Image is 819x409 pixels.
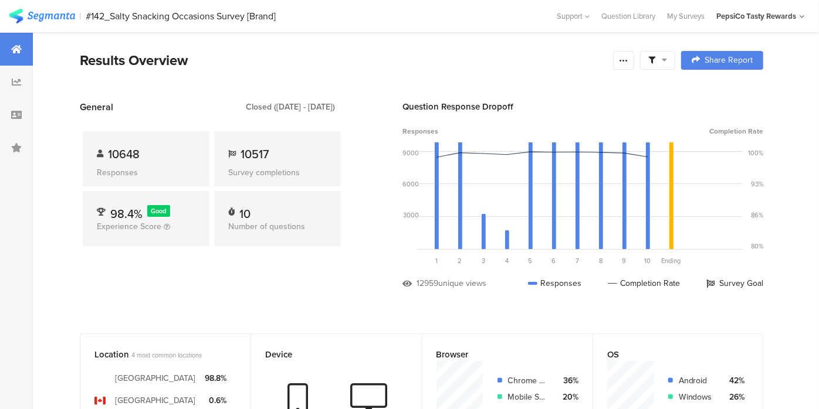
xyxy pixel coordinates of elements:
[436,348,559,361] div: Browser
[246,101,335,113] div: Closed ([DATE] - [DATE])
[505,256,509,265] span: 4
[709,126,763,137] span: Completion Rate
[402,100,763,113] div: Question Response Dropoff
[552,256,556,265] span: 6
[402,179,419,189] div: 6000
[679,391,715,403] div: Windows
[751,179,763,189] div: 93%
[131,350,202,360] span: 4 most common locations
[438,277,486,289] div: unique views
[622,256,627,265] span: 9
[595,11,661,22] a: Question Library
[608,277,680,289] div: Completion Rate
[205,394,226,407] div: 0.6%
[110,205,143,223] span: 98.4%
[645,256,651,265] span: 10
[679,374,715,387] div: Android
[659,256,683,265] div: Ending
[115,372,195,384] div: [GEOGRAPHIC_DATA]
[725,391,745,403] div: 26%
[265,348,388,361] div: Device
[239,205,251,217] div: 10
[80,50,607,71] div: Results Overview
[748,148,763,158] div: 100%
[9,9,75,23] img: segmanta logo
[108,145,140,163] span: 10648
[97,166,195,179] div: Responses
[241,145,269,163] span: 10517
[576,256,579,265] span: 7
[482,256,485,265] span: 3
[80,100,113,114] span: General
[725,374,745,387] div: 42%
[599,256,603,265] span: 8
[508,391,549,403] div: Mobile Safari
[115,394,195,407] div: [GEOGRAPHIC_DATA]
[228,220,305,233] span: Number of questions
[458,256,462,265] span: 2
[706,277,763,289] div: Survey Goal
[661,11,710,22] a: My Surveys
[86,11,276,22] div: #142_Salty Snacking Occasions Survey [Brand]
[94,348,217,361] div: Location
[403,210,419,220] div: 3000
[557,7,590,25] div: Support
[80,9,82,23] div: |
[558,391,578,403] div: 20%
[716,11,796,22] div: PepsiCo Tasty Rewards
[751,210,763,220] div: 86%
[558,374,578,387] div: 36%
[402,148,419,158] div: 9000
[97,220,161,233] span: Experience Score
[402,126,438,137] span: Responses
[705,56,753,64] span: Share Report
[228,166,327,179] div: Survey completions
[508,374,549,387] div: Chrome Mobile
[151,206,167,216] span: Good
[528,277,581,289] div: Responses
[529,256,533,265] span: 5
[417,277,438,289] div: 12959
[435,256,438,265] span: 1
[205,372,226,384] div: 98.8%
[607,348,729,361] div: OS
[751,241,763,251] div: 80%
